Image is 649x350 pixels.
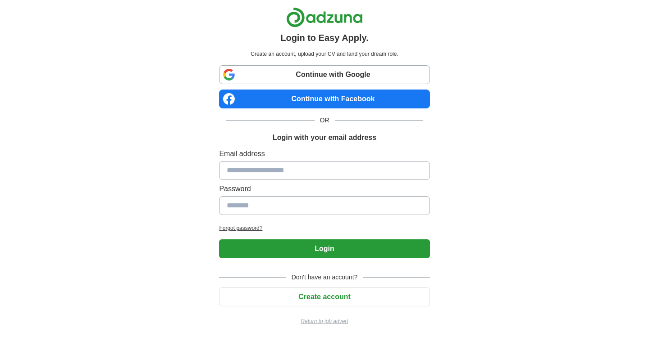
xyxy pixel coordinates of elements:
span: OR [315,116,335,125]
a: Create account [219,293,430,301]
p: Create an account, upload your CV and land your dream role. [221,50,428,58]
h1: Login to Easy Apply. [280,31,369,45]
button: Login [219,239,430,258]
img: Adzuna logo [286,7,363,27]
h1: Login with your email address [273,132,376,143]
a: Continue with Facebook [219,90,430,108]
label: Email address [219,148,430,159]
a: Forgot password? [219,224,430,232]
a: Continue with Google [219,65,430,84]
label: Password [219,184,430,194]
a: Return to job advert [219,317,430,325]
button: Create account [219,287,430,306]
span: Don't have an account? [286,273,363,282]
